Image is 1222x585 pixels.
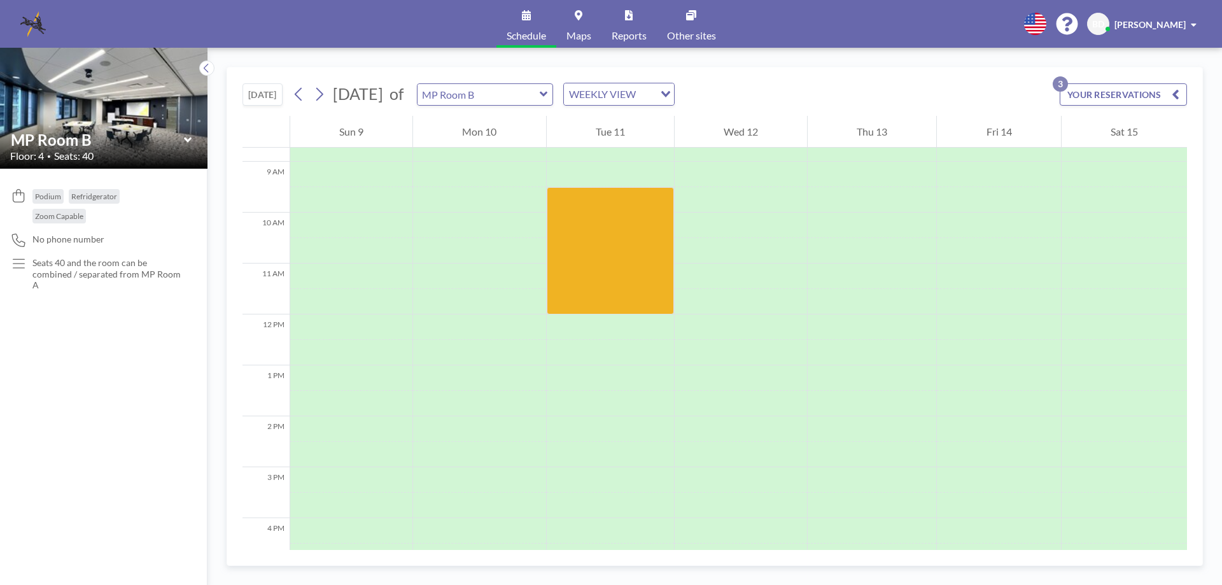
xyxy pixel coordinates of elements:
div: 10 AM [242,213,290,264]
div: 3 PM [242,467,290,518]
img: organization-logo [20,11,46,37]
input: MP Room B [418,84,540,105]
div: Sat 15 [1062,116,1187,148]
span: of [390,84,404,104]
span: Floor: 4 [10,150,44,162]
span: • [47,152,51,160]
span: Seats: 40 [54,150,94,162]
div: Mon 10 [413,116,545,148]
button: [DATE] [242,83,283,106]
div: Tue 11 [547,116,674,148]
span: BD [1092,18,1104,30]
button: YOUR RESERVATIONS3 [1060,83,1187,106]
p: 3 [1053,76,1068,92]
div: 11 AM [242,264,290,314]
p: Seats 40 and the room can be combined / separated from MP Room A [32,257,182,291]
div: 2 PM [242,416,290,467]
span: [PERSON_NAME] [1114,19,1186,30]
input: MP Room B [11,130,184,149]
span: Refridgerator [71,192,117,201]
div: 1 PM [242,365,290,416]
span: WEEKLY VIEW [566,86,638,102]
div: 9 AM [242,162,290,213]
div: Search for option [564,83,674,105]
span: Other sites [667,31,716,41]
span: Schedule [507,31,546,41]
div: Fri 14 [937,116,1060,148]
span: Maps [566,31,591,41]
div: Sun 9 [290,116,412,148]
span: [DATE] [333,84,383,103]
div: 12 PM [242,314,290,365]
span: Zoom Capable [35,211,83,221]
span: Podium [35,192,61,201]
div: Wed 12 [675,116,807,148]
input: Search for option [640,86,653,102]
div: 4 PM [242,518,290,569]
span: No phone number [32,234,104,245]
span: Reports [612,31,647,41]
div: Thu 13 [808,116,936,148]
